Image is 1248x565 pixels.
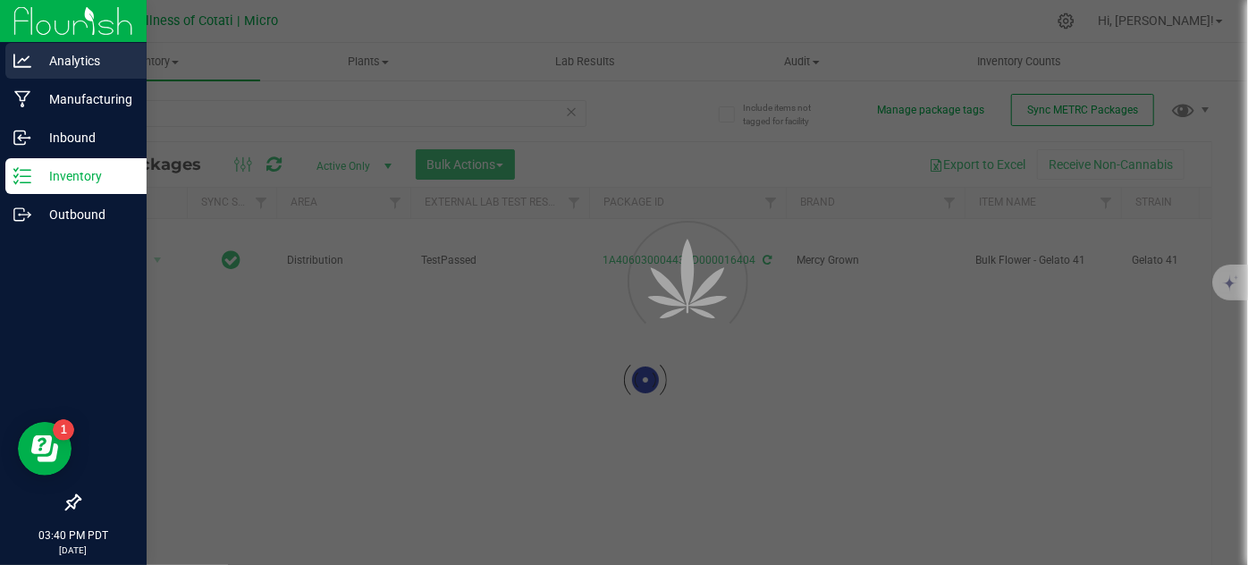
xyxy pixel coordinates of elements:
inline-svg: Analytics [13,52,31,70]
p: Inventory [31,165,139,187]
inline-svg: Inbound [13,129,31,147]
inline-svg: Inventory [13,167,31,185]
p: Manufacturing [31,89,139,110]
inline-svg: Outbound [13,206,31,223]
p: Analytics [31,50,139,72]
inline-svg: Manufacturing [13,90,31,108]
p: Outbound [31,204,139,225]
p: Inbound [31,127,139,148]
p: 03:40 PM PDT [8,527,139,544]
p: [DATE] [8,544,139,557]
iframe: Resource center unread badge [53,419,74,441]
iframe: Resource center [18,422,72,476]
